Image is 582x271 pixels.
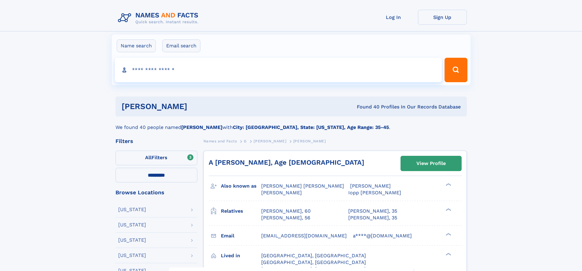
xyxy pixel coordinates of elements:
[181,124,222,130] b: [PERSON_NAME]
[118,207,146,212] div: [US_STATE]
[115,116,467,131] div: We found 40 people named with .
[145,155,152,160] span: All
[272,104,461,110] div: Found 40 Profiles In Our Records Database
[221,251,261,261] h3: Lived in
[162,39,200,52] label: Email search
[115,10,203,26] img: Logo Names and Facts
[261,253,366,258] span: [GEOGRAPHIC_DATA], [GEOGRAPHIC_DATA]
[115,151,197,165] label: Filters
[444,232,452,236] div: ❯
[348,190,401,196] span: Iopp [PERSON_NAME]
[122,103,272,110] h1: [PERSON_NAME]
[221,231,261,241] h3: Email
[261,208,311,214] a: [PERSON_NAME], 60
[118,222,146,227] div: [US_STATE]
[261,233,347,239] span: [EMAIL_ADDRESS][DOMAIN_NAME]
[118,238,146,243] div: [US_STATE]
[115,190,197,195] div: Browse Locations
[445,58,467,82] button: Search Button
[261,190,302,196] span: [PERSON_NAME]
[115,58,442,82] input: search input
[244,137,247,145] a: G
[293,139,326,143] span: [PERSON_NAME]
[369,10,418,25] a: Log In
[348,208,397,214] a: [PERSON_NAME], 35
[254,139,286,143] span: [PERSON_NAME]
[261,259,366,265] span: [GEOGRAPHIC_DATA], [GEOGRAPHIC_DATA]
[209,159,364,166] a: A [PERSON_NAME], Age [DEMOGRAPHIC_DATA]
[221,181,261,191] h3: Also known as
[444,183,452,187] div: ❯
[261,183,344,189] span: [PERSON_NAME] [PERSON_NAME]
[418,10,467,25] a: Sign Up
[117,39,156,52] label: Name search
[118,253,146,258] div: [US_STATE]
[348,214,397,221] a: [PERSON_NAME], 35
[444,207,452,211] div: ❯
[233,124,389,130] b: City: [GEOGRAPHIC_DATA], State: [US_STATE], Age Range: 35-45
[444,252,452,256] div: ❯
[115,138,197,144] div: Filters
[221,206,261,216] h3: Relatives
[244,139,247,143] span: G
[261,214,310,221] a: [PERSON_NAME], 56
[401,156,461,171] a: View Profile
[203,137,237,145] a: Names and Facts
[416,156,446,170] div: View Profile
[350,183,391,189] span: [PERSON_NAME]
[254,137,286,145] a: [PERSON_NAME]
